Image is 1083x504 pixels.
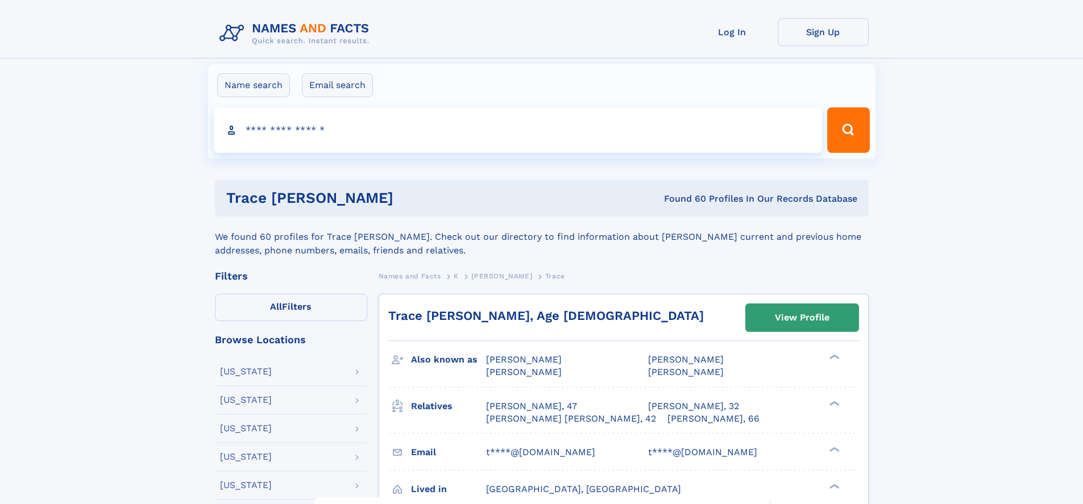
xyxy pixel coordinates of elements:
[648,366,724,377] span: [PERSON_NAME]
[486,354,562,365] span: [PERSON_NAME]
[687,18,778,46] a: Log In
[215,271,367,281] div: Filters
[220,481,272,490] div: [US_STATE]
[388,309,704,323] a: Trace [PERSON_NAME], Age [DEMOGRAPHIC_DATA]
[220,452,272,461] div: [US_STATE]
[226,191,529,205] h1: Trace [PERSON_NAME]
[411,480,486,499] h3: Lived in
[215,294,367,321] label: Filters
[775,305,829,331] div: View Profile
[471,269,532,283] a: [PERSON_NAME]
[411,397,486,416] h3: Relatives
[827,482,840,490] div: ❯
[270,301,282,312] span: All
[545,272,565,280] span: Trace
[486,413,656,425] a: [PERSON_NAME] [PERSON_NAME], 42
[217,73,290,97] label: Name search
[827,107,869,153] button: Search Button
[215,335,367,345] div: Browse Locations
[220,395,272,405] div: [US_STATE]
[220,367,272,376] div: [US_STATE]
[302,73,373,97] label: Email search
[667,413,760,425] a: [PERSON_NAME], 66
[379,269,441,283] a: Names and Facts
[778,18,869,46] a: Sign Up
[454,269,459,283] a: K
[648,400,739,413] a: [PERSON_NAME], 32
[220,424,272,433] div: [US_STATE]
[648,354,724,365] span: [PERSON_NAME]
[486,366,562,377] span: [PERSON_NAME]
[215,216,869,257] div: We found 60 profiles for Trace [PERSON_NAME]. Check out our directory to find information about [...
[827,399,840,407] div: ❯
[214,107,823,153] input: search input
[411,350,486,369] h3: Also known as
[827,353,840,361] div: ❯
[746,304,858,331] a: View Profile
[486,400,577,413] a: [PERSON_NAME], 47
[454,272,459,280] span: K
[411,443,486,462] h3: Email
[215,18,379,49] img: Logo Names and Facts
[486,484,681,494] span: [GEOGRAPHIC_DATA], [GEOGRAPHIC_DATA]
[827,445,840,453] div: ❯
[471,272,532,280] span: [PERSON_NAME]
[529,193,857,205] div: Found 60 Profiles In Our Records Database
